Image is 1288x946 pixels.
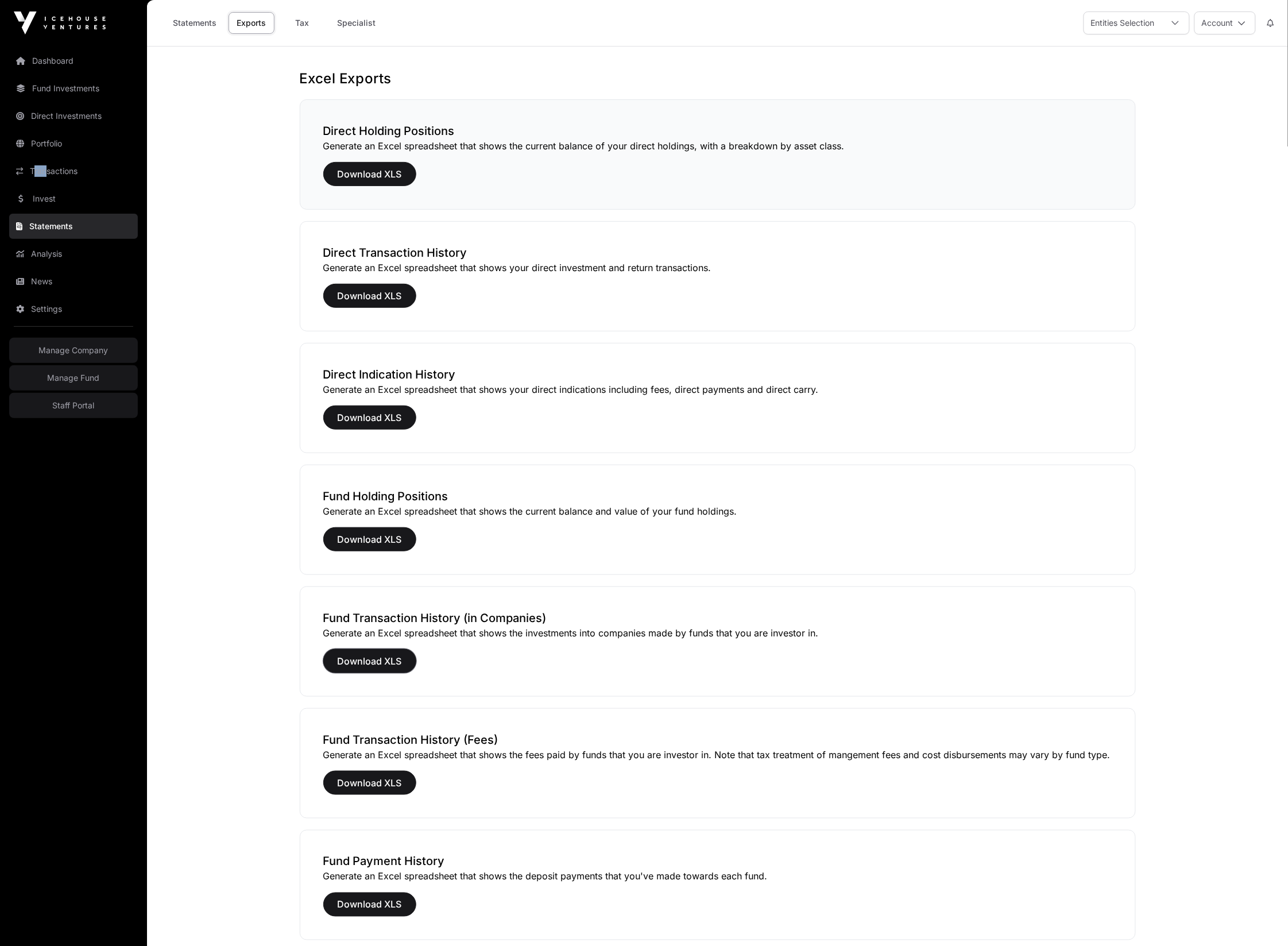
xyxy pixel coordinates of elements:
[338,411,402,424] span: Download XLS
[229,12,274,34] a: Exports
[9,76,138,101] a: Fund Investments
[300,69,1136,88] h1: Excel Exports
[1194,11,1256,34] button: Account
[323,162,416,186] button: Download XLS
[9,338,138,363] a: Manage Company
[323,748,1112,762] p: Generate an Excel spreadsheet that shows the fees paid by funds that you are investor in. Note th...
[330,12,383,34] a: Specialist
[323,626,1112,640] p: Generate an Excel spreadsheet that shows the investments into companies made by funds that you ar...
[323,504,1112,518] p: Generate an Excel spreadsheet that shows the current balance and value of your fund holdings.
[323,610,1112,626] h3: Fund Transaction History (in Companies)
[338,289,402,303] span: Download XLS
[323,870,1112,883] p: Generate an Excel spreadsheet that shows the deposit payments that you've made towards each fund.
[323,383,1112,396] p: Generate an Excel spreadsheet that shows your direct indications including fees, direct payments ...
[323,771,416,795] button: Download XLS
[323,661,416,672] a: Download XLS
[279,12,325,34] a: Tax
[323,417,416,428] a: Download XLS
[323,173,416,185] a: Download XLS
[323,406,416,430] button: Download XLS
[338,776,402,790] span: Download XLS
[9,296,138,322] a: Settings
[323,295,416,307] a: Download XLS
[323,904,416,916] a: Download XLS
[323,893,416,917] button: Download XLS
[323,782,416,794] a: Download XLS
[9,214,138,239] a: Statements
[165,12,224,34] a: Statements
[338,532,402,546] span: Download XLS
[323,649,416,673] button: Download XLS
[9,365,138,391] a: Manage Fund
[323,366,1112,383] h3: Direct Indication History
[323,527,416,551] button: Download XLS
[14,11,106,34] img: Icehouse Ventures Logo
[1084,12,1162,34] div: Entities Selection
[9,131,138,156] a: Portfolio
[323,261,1112,275] p: Generate an Excel spreadsheet that shows your direct investment and return transactions.
[323,139,1112,153] p: Generate an Excel spreadsheet that shows the current balance of your direct holdings, with a brea...
[9,241,138,267] a: Analysis
[9,48,138,74] a: Dashboard
[323,284,416,308] button: Download XLS
[338,167,402,181] span: Download XLS
[9,103,138,129] a: Direct Investments
[323,732,1112,748] h3: Fund Transaction History (Fees)
[323,488,1112,504] h3: Fund Holding Positions
[338,898,402,912] span: Download XLS
[9,159,138,184] a: Transactions
[338,654,402,668] span: Download XLS
[323,539,416,550] a: Download XLS
[9,393,138,418] a: Staff Portal
[323,854,1112,870] h3: Fund Payment History
[1231,891,1288,946] iframe: Chat Widget
[323,123,1112,139] h3: Direct Holding Positions
[323,245,1112,261] h3: Direct Transaction History
[9,186,138,211] a: Invest
[9,269,138,294] a: News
